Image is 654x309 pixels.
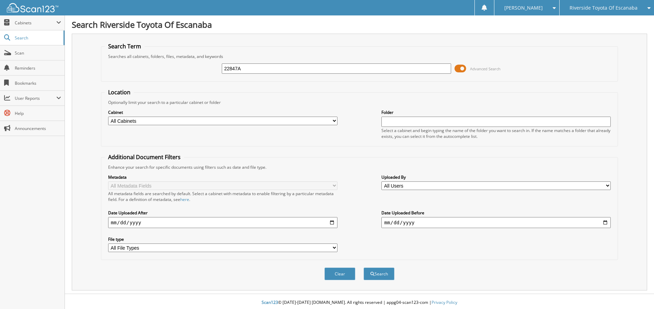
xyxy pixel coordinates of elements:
[7,3,58,12] img: scan123-logo-white.svg
[15,80,61,86] span: Bookmarks
[108,174,337,180] label: Metadata
[108,236,337,242] label: File type
[381,128,611,139] div: Select a cabinet and begin typing the name of the folder you want to search in. If the name match...
[381,210,611,216] label: Date Uploaded Before
[105,99,614,105] div: Optionally limit your search to a particular cabinet or folder
[105,164,614,170] div: Enhance your search for specific documents using filters such as date and file type.
[432,299,457,305] a: Privacy Policy
[105,43,145,50] legend: Search Term
[15,110,61,116] span: Help
[108,210,337,216] label: Date Uploaded After
[108,109,337,115] label: Cabinet
[381,217,611,228] input: end
[15,20,56,26] span: Cabinets
[15,50,61,56] span: Scan
[470,66,501,71] span: Advanced Search
[180,197,189,202] a: here
[364,268,394,280] button: Search
[72,19,647,30] h1: Search Riverside Toyota Of Escanaba
[15,95,56,101] span: User Reports
[108,191,337,202] div: All metadata fields are searched by default. Select a cabinet with metadata to enable filtering b...
[105,54,614,59] div: Searches all cabinets, folders, files, metadata, and keywords
[15,65,61,71] span: Reminders
[15,126,61,131] span: Announcements
[262,299,278,305] span: Scan123
[381,109,611,115] label: Folder
[570,6,638,10] span: Riverside Toyota Of Escanaba
[105,153,184,161] legend: Additional Document Filters
[105,88,134,96] legend: Location
[324,268,355,280] button: Clear
[15,35,60,41] span: Search
[504,6,543,10] span: [PERSON_NAME]
[620,276,654,309] iframe: Chat Widget
[108,217,337,228] input: start
[381,174,611,180] label: Uploaded By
